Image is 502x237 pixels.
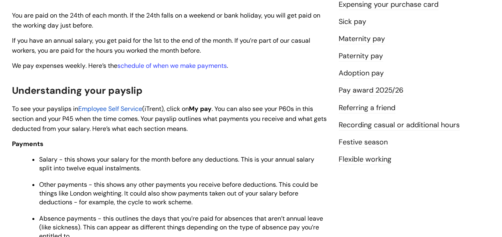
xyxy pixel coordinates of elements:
[339,85,403,96] a: Pay award 2025/26
[78,105,142,113] a: Employee Self Service
[142,105,189,113] span: (iTrent), click on
[339,120,460,130] a: Recording casual or additional hours
[339,68,384,79] a: Adoption pay
[339,34,385,44] a: Maternity pay
[12,84,143,97] span: Understanding your payslip
[12,105,78,113] span: To see your payslips in
[39,180,318,206] span: Other payments - this shows any other payments you receive before deductions. This could be thing...
[12,105,327,133] span: . You can also see your P60s in this section and your P45 when the time comes. Your payslip outli...
[12,36,310,55] span: If you have an annual salary, you get paid for the 1st to the end of the month. If you’re part of...
[339,154,391,165] a: Flexible working
[339,17,366,27] a: Sick pay
[12,11,320,30] span: You are paid on the 24th of each month. If the 24th falls on a weekend or bank holiday, you will ...
[12,61,85,70] span: We pay expenses weekly
[12,140,44,148] span: Payments
[117,61,227,70] a: schedule of when we make payments
[339,137,388,148] a: Festive season
[339,51,383,61] a: Paternity pay
[39,155,314,172] span: Salary - this shows your salary for the month before any deductions. This is your annual salary s...
[12,61,228,70] span: . Here’s the .
[189,105,212,113] span: My pay
[339,103,395,113] a: Referring a friend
